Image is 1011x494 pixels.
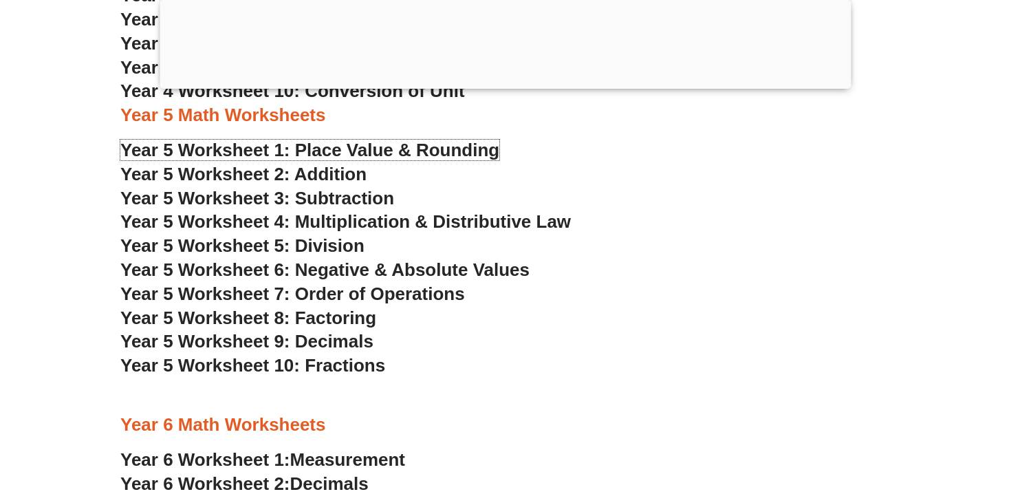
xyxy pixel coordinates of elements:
[120,473,290,494] span: Year 6 Worksheet 2:
[120,235,365,256] a: Year 5 Worksheet 5: Division
[120,33,440,54] a: Year 4 Worksheet 8: Decimals (Part 1)
[120,355,385,376] a: Year 5 Worksheet 10: Fractions
[120,283,465,304] a: Year 5 Worksheet 7: Order of Operations
[120,9,376,30] a: Year 4 Worksheet 7: Fractions
[120,57,440,78] a: Year 4 Worksheet 9: Decimals (Part 2)
[120,80,465,101] a: Year 4 Worksheet 10: Conversion of Unit
[120,188,394,208] a: Year 5 Worksheet 3: Subtraction
[290,449,406,470] span: Measurement
[120,449,290,470] span: Year 6 Worksheet 1:
[120,164,367,184] a: Year 5 Worksheet 2: Addition
[120,308,376,328] a: Year 5 Worksheet 8: Factoring
[120,104,891,127] h3: Year 5 Math Worksheets
[775,339,1011,494] iframe: Chat Widget
[120,414,891,437] h3: Year 6 Math Worksheets
[120,140,499,160] a: Year 5 Worksheet 1: Place Value & Rounding
[120,331,373,352] a: Year 5 Worksheet 9: Decimals
[290,473,369,494] span: Decimals
[120,259,530,280] a: Year 5 Worksheet 6: Negative & Absolute Values
[120,211,571,232] a: Year 5 Worksheet 4: Multiplication & Distributive Law
[120,449,405,470] a: Year 6 Worksheet 1:Measurement
[120,473,369,494] a: Year 6 Worksheet 2:Decimals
